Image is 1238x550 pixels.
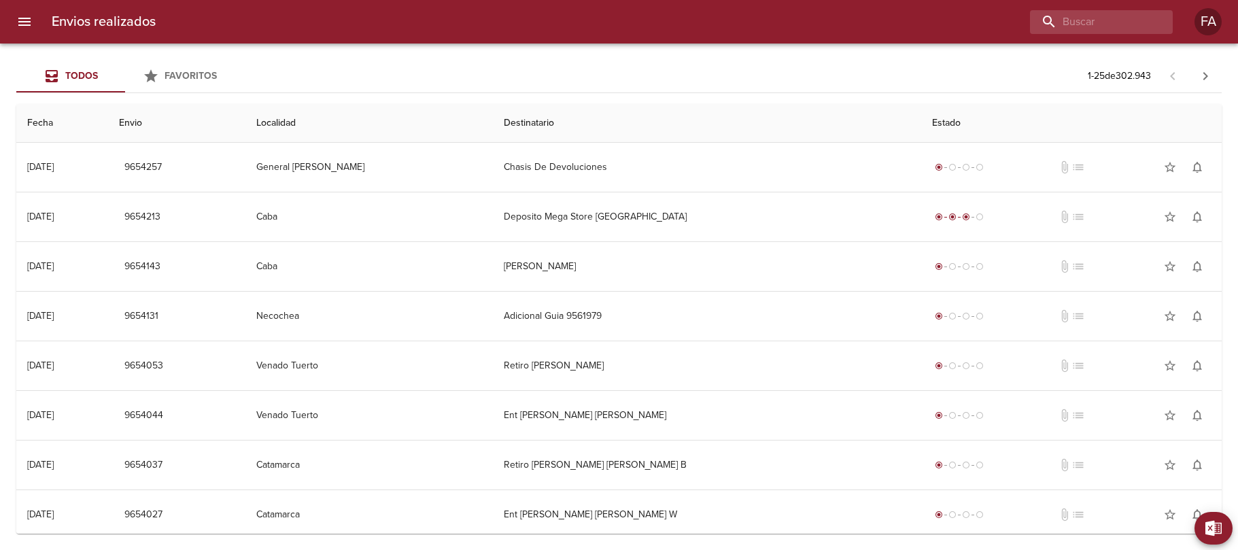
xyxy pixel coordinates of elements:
[1163,210,1177,224] span: star_border
[1184,501,1211,528] button: Activar notificaciones
[65,70,98,82] span: Todos
[976,163,984,171] span: radio_button_unchecked
[1163,160,1177,174] span: star_border
[245,292,493,341] td: Necochea
[935,411,943,419] span: radio_button_checked
[935,362,943,370] span: radio_button_checked
[1156,69,1189,82] span: Pagina anterior
[948,362,957,370] span: radio_button_unchecked
[1088,69,1151,83] p: 1 - 25 de 302.943
[935,511,943,519] span: radio_button_checked
[976,411,984,419] span: radio_button_unchecked
[962,262,970,271] span: radio_button_unchecked
[1156,402,1184,429] button: Agregar a favoritos
[27,459,54,470] div: [DATE]
[948,262,957,271] span: radio_button_unchecked
[52,11,156,33] h6: Envios realizados
[16,104,108,143] th: Fecha
[1190,508,1204,521] span: notifications_none
[119,453,168,478] button: 9654037
[124,506,162,523] span: 9654027
[1189,60,1222,92] span: Pagina siguiente
[1163,508,1177,521] span: star_border
[119,304,164,329] button: 9654131
[493,341,921,390] td: Retiro [PERSON_NAME]
[1058,359,1071,373] span: No tiene documentos adjuntos
[119,205,166,230] button: 9654213
[245,341,493,390] td: Venado Tuerto
[948,213,957,221] span: radio_button_checked
[1190,210,1204,224] span: notifications_none
[108,104,245,143] th: Envio
[493,490,921,539] td: Ent [PERSON_NAME] [PERSON_NAME] W
[962,362,970,370] span: radio_button_unchecked
[1071,409,1085,422] span: No tiene pedido asociado
[1184,451,1211,479] button: Activar notificaciones
[1071,359,1085,373] span: No tiene pedido asociado
[962,163,970,171] span: radio_button_unchecked
[948,312,957,320] span: radio_button_unchecked
[27,409,54,421] div: [DATE]
[932,210,986,224] div: En viaje
[1190,309,1204,323] span: notifications_none
[976,312,984,320] span: radio_button_unchecked
[932,160,986,174] div: Generado
[1190,260,1204,273] span: notifications_none
[962,312,970,320] span: radio_button_unchecked
[1071,260,1085,273] span: No tiene pedido asociado
[932,458,986,472] div: Generado
[1190,409,1204,422] span: notifications_none
[1163,260,1177,273] span: star_border
[1071,508,1085,521] span: No tiene pedido asociado
[1058,309,1071,323] span: No tiene documentos adjuntos
[921,104,1222,143] th: Estado
[27,211,54,222] div: [DATE]
[1163,409,1177,422] span: star_border
[948,411,957,419] span: radio_button_unchecked
[493,242,921,291] td: [PERSON_NAME]
[948,511,957,519] span: radio_button_unchecked
[124,159,162,176] span: 9654257
[962,213,970,221] span: radio_button_checked
[1163,359,1177,373] span: star_border
[245,192,493,241] td: Caba
[1184,203,1211,230] button: Activar notificaciones
[245,242,493,291] td: Caba
[16,60,234,92] div: Tabs Envios
[962,411,970,419] span: radio_button_unchecked
[245,441,493,489] td: Catamarca
[493,391,921,440] td: Ent [PERSON_NAME] [PERSON_NAME]
[1071,309,1085,323] span: No tiene pedido asociado
[1194,8,1222,35] div: FA
[1071,160,1085,174] span: No tiene pedido asociado
[27,509,54,520] div: [DATE]
[1184,402,1211,429] button: Activar notificaciones
[1190,359,1204,373] span: notifications_none
[1194,512,1233,545] button: Exportar Excel
[493,104,921,143] th: Destinatario
[1071,458,1085,472] span: No tiene pedido asociado
[935,213,943,221] span: radio_button_checked
[932,359,986,373] div: Generado
[124,358,163,375] span: 9654053
[1030,10,1150,34] input: buscar
[1058,160,1071,174] span: No tiene documentos adjuntos
[119,155,167,180] button: 9654257
[1156,352,1184,379] button: Agregar a favoritos
[165,70,217,82] span: Favoritos
[1058,210,1071,224] span: No tiene documentos adjuntos
[27,310,54,322] div: [DATE]
[976,213,984,221] span: radio_button_unchecked
[245,391,493,440] td: Venado Tuerto
[1058,508,1071,521] span: No tiene documentos adjuntos
[1190,458,1204,472] span: notifications_none
[935,262,943,271] span: radio_button_checked
[493,292,921,341] td: Adicional Guia 9561979
[493,143,921,192] td: Chasis De Devoluciones
[245,104,493,143] th: Localidad
[1184,352,1211,379] button: Activar notificaciones
[935,312,943,320] span: radio_button_checked
[1163,309,1177,323] span: star_border
[1156,203,1184,230] button: Agregar a favoritos
[948,461,957,469] span: radio_button_unchecked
